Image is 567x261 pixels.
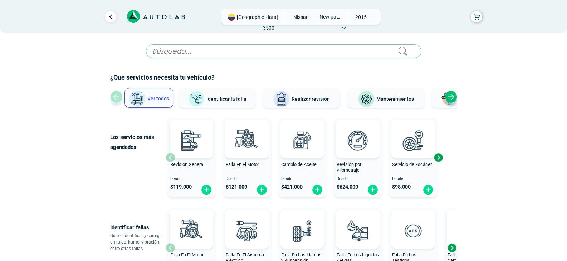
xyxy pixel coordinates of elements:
[287,215,318,246] img: diagnostic_suspension-v3.svg
[402,121,424,142] img: AD0BCuuxAAAAAElFTkSuQmCC
[446,242,457,253] div: Next slide
[433,152,444,163] div: Next slide
[179,88,256,108] button: Identificar la falla
[223,118,271,197] button: Falla En El Motor Desde $121,000
[358,91,375,108] img: Mantenimientos
[226,162,259,167] span: Falla En El Motor
[376,96,414,102] span: Mantenimientos
[439,91,456,108] img: Latonería y Pintura
[422,184,434,195] img: fi_plus-circle2.svg
[402,211,424,233] img: AD0BCuuxAAAAAElFTkSuQmCC
[110,222,166,232] p: Identificar fallas
[201,184,212,195] img: fi_plus-circle2.svg
[147,96,169,101] span: Ver todos
[170,184,192,190] span: $ 119,000
[256,184,268,195] img: fi_plus-circle2.svg
[367,184,378,195] img: fi_plus-circle2.svg
[292,121,313,142] img: AD0BCuuxAAAAAElFTkSuQmCC
[231,215,263,246] img: diagnostic_bombilla-v3.svg
[292,211,313,233] img: AD0BCuuxAAAAAElFTkSuQmCC
[392,184,411,190] span: $ 98,000
[397,125,429,156] img: escaner-v3.svg
[124,88,173,108] button: Ver todos
[392,177,435,181] span: Desde
[445,91,457,103] div: Next slide
[110,132,166,152] p: Los servicios más agendados
[231,125,263,156] img: diagnostic_engine-v3.svg
[167,118,216,197] button: Revisión General Desde $119,000
[278,118,327,197] button: Cambio de Aceite Desde $421,000
[146,44,421,58] input: Búsqueda...
[170,162,204,167] span: Revisión General
[181,211,202,233] img: AD0BCuuxAAAAAElFTkSuQmCC
[176,215,207,246] img: diagnostic_engine-v3.svg
[347,211,368,233] img: AD0BCuuxAAAAAElFTkSuQmCC
[334,118,382,197] button: Revisión por Kilometraje Desde $624,000
[263,88,340,108] button: Realizar revisión
[188,91,205,107] img: Identificar la falla
[237,14,278,21] span: [GEOGRAPHIC_DATA]
[312,184,323,195] img: fi_plus-circle2.svg
[181,121,202,142] img: AD0BCuuxAAAAAElFTkSuQmCC
[281,184,303,190] span: $ 421,000
[347,121,368,142] img: AD0BCuuxAAAAAElFTkSuQmCC
[389,118,438,197] button: Servicio de Escáner Desde $98,000
[347,88,425,108] button: Mantenimientos
[129,90,146,107] img: Ver todos
[337,184,358,190] span: $ 624,000
[288,12,314,22] span: NISSAN
[342,125,373,156] img: revision_por_kilometraje-v3.svg
[226,184,247,190] span: $ 121,000
[105,11,116,22] a: Ir al paso anterior
[281,162,317,167] span: Cambio de Aceite
[337,162,361,173] span: Revisión por Kilometraje
[397,215,429,246] img: diagnostic_diagnostic_abs-v3.svg
[226,177,268,181] span: Desde
[170,252,204,257] span: Falla En El Motor
[273,91,290,108] img: Realizar revisión
[292,96,330,102] span: Realizar revisión
[228,14,235,21] img: Flag of COLOMBIA
[348,12,374,22] span: 2015
[342,215,373,246] img: diagnostic_gota-de-sangre-v3.svg
[206,96,246,101] span: Identificar la falla
[110,73,457,82] h2: ¿Que servicios necesita tu vehículo?
[170,177,213,181] span: Desde
[287,125,318,156] img: cambio_de_aceite-v3.svg
[110,232,166,252] p: Quiero identificar y corregir un ruido, humo, vibración, entre otras fallas.
[176,125,207,156] img: revision_general-v3.svg
[236,211,258,233] img: AD0BCuuxAAAAAElFTkSuQmCC
[453,215,484,246] img: diagnostic_caja-de-cambios-v3.svg
[256,22,282,33] span: 3500
[318,12,344,22] span: NEW PATHFINDER
[337,177,379,181] span: Desde
[236,121,258,142] img: AD0BCuuxAAAAAElFTkSuQmCC
[281,177,324,181] span: Desde
[392,162,432,167] span: Servicio de Escáner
